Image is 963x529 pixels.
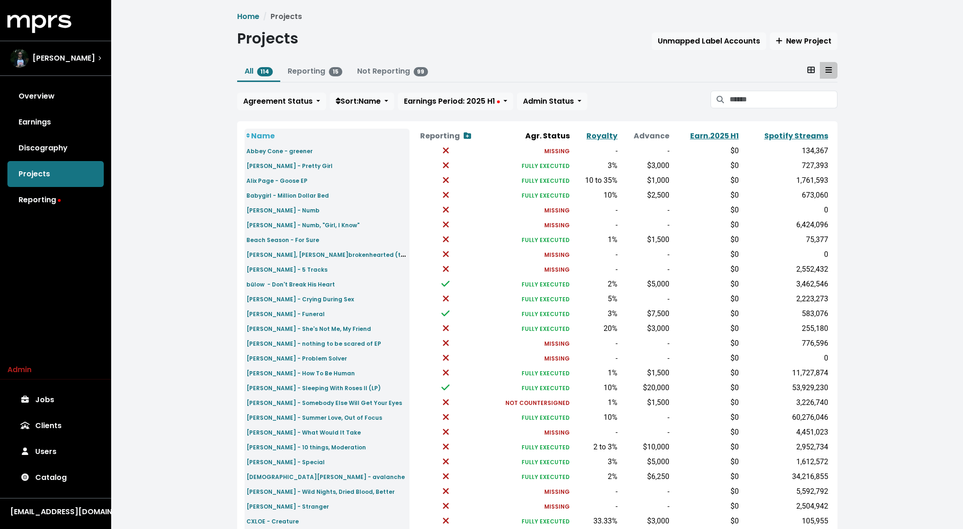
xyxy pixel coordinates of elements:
td: - [619,351,671,366]
td: - [572,203,619,218]
td: 3% [572,158,619,173]
a: [PERSON_NAME] - 10 things, Moderation [246,442,366,452]
small: [PERSON_NAME] - Wild Nights, Dried Blood, Better [246,488,395,496]
td: 4,451,023 [741,425,830,440]
a: Users [7,439,104,465]
a: Spotify Streams [764,131,828,141]
td: - [572,499,619,514]
button: New Project [770,32,837,50]
td: 0 [741,351,830,366]
td: $0 [671,410,740,425]
td: 2% [572,277,619,292]
a: Reporting15 [288,66,342,76]
button: [EMAIL_ADDRESS][DOMAIN_NAME] [7,506,104,518]
small: NOT COUNTERSIGNED [505,399,570,407]
a: [PERSON_NAME] - Crying During Sex [246,293,354,304]
small: MISSING [544,340,570,348]
th: Agr. Status [482,129,572,143]
td: 3% [572,454,619,469]
td: $0 [671,351,740,366]
td: 10% [572,188,619,203]
td: 5% [572,292,619,306]
a: All114 [245,66,273,76]
a: [PERSON_NAME] - 5 Tracks [246,264,327,274]
td: $0 [671,188,740,203]
a: [PERSON_NAME] - Sleeping With Roses II (LP) [246,382,381,393]
span: 15 [329,67,342,76]
small: [PERSON_NAME] - Problem Solver [246,355,347,362]
a: [PERSON_NAME] - She's Not Me, My Friend [246,323,371,334]
span: [PERSON_NAME] [32,53,95,64]
td: 3% [572,306,619,321]
td: $0 [671,292,740,306]
a: [PERSON_NAME] - Somebody Else Will Get Your Eyes [246,397,402,408]
td: 134,367 [741,143,830,158]
a: [PERSON_NAME] - nothing to be scared of EP [246,338,381,349]
a: Jobs [7,387,104,413]
a: Royalty [586,131,617,141]
td: - [572,484,619,499]
a: [PERSON_NAME] - Numb [246,205,320,215]
a: [PERSON_NAME] - Summer Love, Out of Focus [246,412,382,423]
span: $5,000 [647,457,669,466]
td: 2 to 3% [572,440,619,454]
small: MISSING [544,488,570,496]
td: - [619,292,671,306]
a: [PERSON_NAME] - Pretty Girl [246,160,333,171]
td: - [572,218,619,232]
small: FULLY EXECUTED [522,162,570,170]
td: 1% [572,232,619,247]
a: Alix Page - Goose EP [246,175,308,186]
svg: Table View [825,66,832,74]
td: - [619,336,671,351]
small: FULLY EXECUTED [522,310,570,318]
span: Sort: Name [336,96,381,106]
small: MISSING [544,251,570,259]
small: [PERSON_NAME], [PERSON_NAME]brokenhearted (together) [246,249,428,260]
td: - [619,143,671,158]
small: [PERSON_NAME] - Pretty Girl [246,162,333,170]
td: $0 [671,321,740,336]
a: [PERSON_NAME] - Wild Nights, Dried Blood, Better [246,486,395,497]
small: MISSING [544,266,570,274]
button: Earnings Period: 2025 H1 [398,93,513,110]
a: [PERSON_NAME] - Numb, "Girl, I Know" [246,219,359,230]
td: - [572,425,619,440]
svg: Card View [807,66,815,74]
td: 1% [572,366,619,380]
small: FULLY EXECUTED [522,369,570,377]
span: New Project [776,36,831,46]
td: 53,929,230 [741,380,830,395]
td: - [572,351,619,366]
small: bülow - Don't Break His Heart [246,280,335,288]
a: Clients [7,413,104,439]
td: $0 [671,306,740,321]
a: Beach Season - For Sure [246,234,319,245]
small: MISSING [544,147,570,155]
small: FULLY EXECUTED [522,517,570,525]
td: $0 [671,514,740,529]
li: Projects [259,11,302,22]
small: [PERSON_NAME] - Stranger [246,503,329,510]
a: Reporting [7,187,104,213]
small: [PERSON_NAME] - nothing to be scared of EP [246,340,381,348]
td: 2,223,273 [741,292,830,306]
a: Babygirl - Million Dollar Bed [246,190,329,200]
span: $3,000 [647,517,669,525]
span: $1,500 [647,398,669,407]
td: - [572,262,619,277]
td: 2,504,942 [741,499,830,514]
span: $3,000 [647,161,669,170]
td: 6,424,096 [741,218,830,232]
a: [PERSON_NAME] - Funeral [246,308,325,319]
td: - [572,143,619,158]
td: 34,216,855 [741,469,830,484]
a: [PERSON_NAME] - Problem Solver [246,353,347,363]
td: 20% [572,321,619,336]
a: [DEMOGRAPHIC_DATA][PERSON_NAME] - ​avalanche [246,471,405,482]
td: 5,592,792 [741,484,830,499]
td: - [572,336,619,351]
small: [PERSON_NAME] - Summer Love, Out of Focus [246,414,382,422]
td: $0 [671,232,740,247]
td: $0 [671,173,740,188]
